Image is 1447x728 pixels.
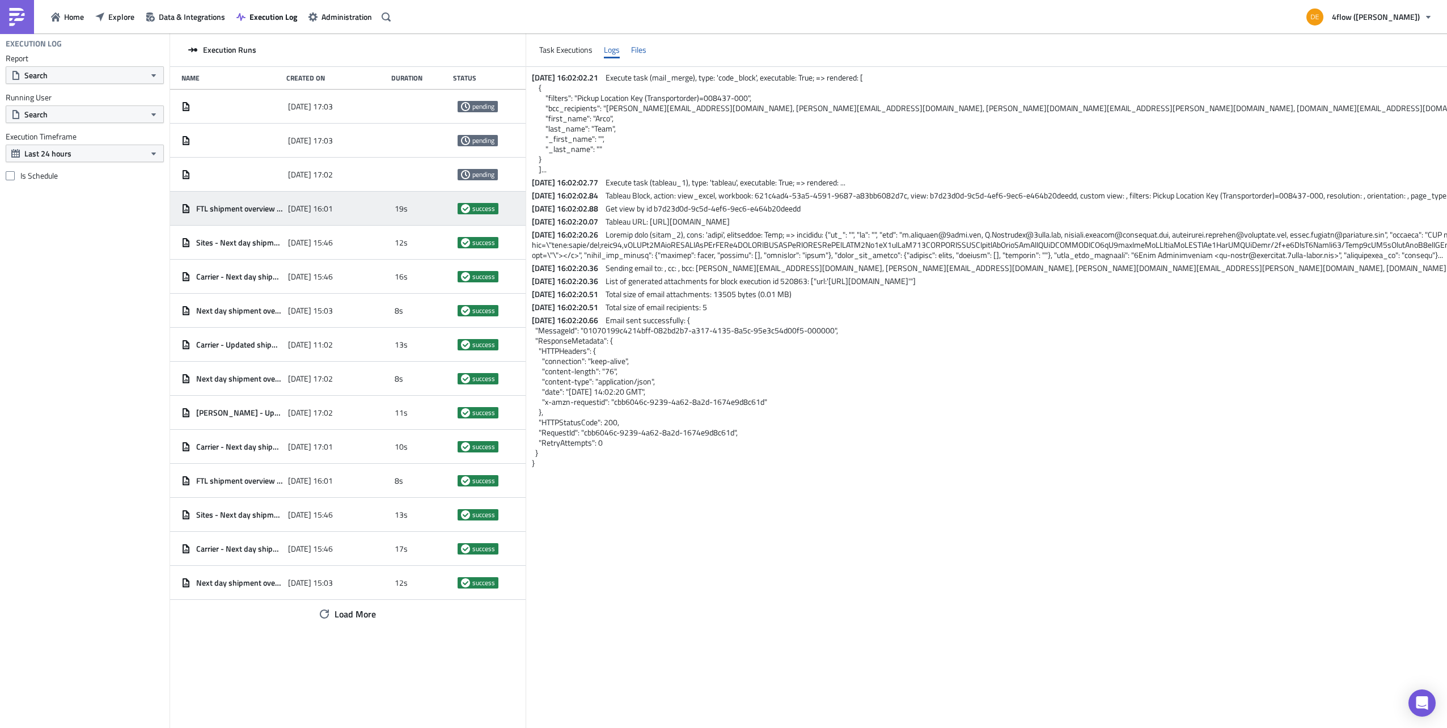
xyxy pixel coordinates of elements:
[472,374,495,383] span: success
[288,170,333,180] span: [DATE] 17:02
[472,408,495,417] span: success
[472,238,495,247] span: success
[335,607,376,621] span: Load More
[395,408,408,418] span: 11s
[6,39,62,49] h4: Execution Log
[6,132,164,142] label: Execution Timeframe
[539,41,593,58] div: Task Executions
[6,92,164,103] label: Running User
[288,544,333,554] span: [DATE] 15:46
[461,170,470,179] span: pending
[532,176,604,188] span: [DATE] 16:02:02.77
[461,374,470,383] span: success
[249,11,297,23] span: Execution Log
[391,74,447,82] div: Duration
[532,71,604,83] span: [DATE] 16:02:02.21
[532,301,604,313] span: [DATE] 16:02:20.51
[196,442,282,452] span: Carrier - Next day shipment overview [GEOGRAPHIC_DATA]
[395,204,408,214] span: 19s
[606,215,730,227] span: Tableau URL: [URL][DOMAIN_NAME]
[532,215,604,227] span: [DATE] 16:02:20.07
[196,476,282,486] span: FTL shipment overview Arco
[196,578,282,588] span: Next day shipment overview Arco
[461,306,470,315] span: success
[231,8,303,26] button: Execution Log
[631,41,646,58] div: Files
[532,228,604,240] span: [DATE] 16:02:20.26
[453,74,509,82] div: Status
[472,170,494,179] span: pending
[24,108,48,120] span: Search
[461,204,470,213] span: success
[24,69,48,81] span: Search
[532,275,604,287] span: [DATE] 16:02:20.36
[1300,5,1438,29] button: 4flow ([PERSON_NAME])
[472,578,495,587] span: success
[196,374,282,384] span: Next day shipment overview - [GEOGRAPHIC_DATA]
[461,544,470,553] span: success
[461,476,470,485] span: success
[472,510,495,519] span: success
[472,476,495,485] span: success
[288,374,333,384] span: [DATE] 17:02
[140,8,231,26] a: Data & Integrations
[8,8,26,26] img: PushMetrics
[288,510,333,520] span: [DATE] 15:46
[286,74,386,82] div: Created On
[64,11,84,23] span: Home
[203,45,256,55] span: Execution Runs
[288,204,333,214] span: [DATE] 16:01
[472,136,494,145] span: pending
[532,202,604,214] span: [DATE] 16:02:02.88
[461,102,470,111] span: pending
[532,314,838,469] span: Email sent successfully: { "MessageId": "01070199c4214bff-082bd2b7-a317-4135-8a5c-95e3c54d00f5-00...
[472,272,495,281] span: success
[1408,689,1436,717] div: Open Intercom Messenger
[395,374,403,384] span: 8s
[196,238,282,248] span: Sites - Next day shipment overview
[24,147,71,159] span: Last 24 hours
[395,476,403,486] span: 8s
[1332,11,1420,23] span: 4flow ([PERSON_NAME])
[395,238,408,248] span: 12s
[461,510,470,519] span: success
[472,306,495,315] span: success
[288,408,333,418] span: [DATE] 17:02
[303,8,378,26] button: Administration
[395,578,408,588] span: 12s
[288,578,333,588] span: [DATE] 15:03
[395,340,408,350] span: 13s
[288,272,333,282] span: [DATE] 15:46
[196,544,282,554] span: Carrier - Next day shipment overview
[6,145,164,162] button: Last 24 hours
[461,442,470,451] span: success
[1305,7,1325,27] img: Avatar
[461,238,470,247] span: success
[45,8,90,26] button: Home
[196,510,282,520] span: Sites - Next day shipment overview
[288,476,333,486] span: [DATE] 16:01
[395,442,408,452] span: 10s
[395,272,408,282] span: 16s
[472,102,494,111] span: pending
[321,11,372,23] span: Administration
[606,275,916,287] span: List of generated attachments for block execution id 520863: ["url:'[URL][DOMAIN_NAME]'"]
[90,8,140,26] button: Explore
[108,11,134,23] span: Explore
[606,288,792,300] span: Total size of email attachments: 13505 bytes (0.01 MB)
[532,288,604,300] span: [DATE] 16:02:20.51
[196,340,282,350] span: Carrier - Updated shipment overview of [DATE]
[532,314,604,326] span: [DATE] 16:02:20.66
[472,204,495,213] span: success
[395,544,408,554] span: 17s
[395,510,408,520] span: 13s
[6,171,164,181] label: Is Schedule
[461,136,470,145] span: pending
[159,11,225,23] span: Data & Integrations
[6,66,164,84] button: Search
[461,408,470,417] span: success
